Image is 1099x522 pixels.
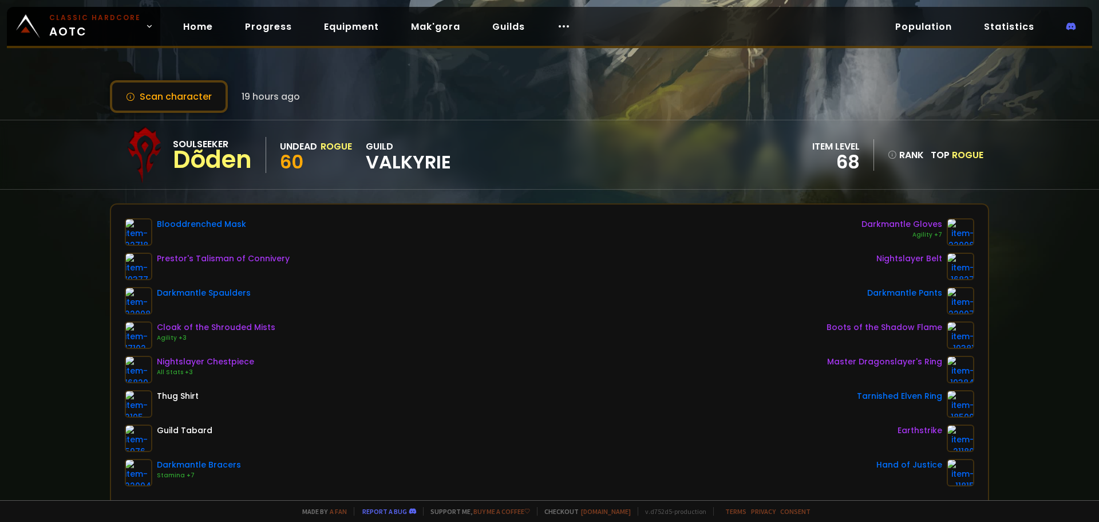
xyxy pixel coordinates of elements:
div: Hand of Justice [876,459,942,471]
a: Population [886,15,961,38]
img: item-19384 [947,356,974,383]
div: Darkmantle Pants [867,287,942,299]
img: item-18500 [947,390,974,418]
a: Equipment [315,15,388,38]
span: Valkyrie [366,154,451,171]
div: Guild Tabard [157,425,212,437]
img: item-22718 [125,218,152,246]
span: v. d752d5 - production [638,507,706,516]
div: Agility +7 [861,230,942,240]
div: Soulseeker [173,137,252,151]
a: Buy me a coffee [473,507,530,516]
a: Mak'gora [402,15,469,38]
div: Darkmantle Gloves [861,218,942,230]
img: item-2105 [125,390,152,418]
div: Dõden [173,151,252,168]
span: 19 hours ago [242,89,300,104]
div: Cloak of the Shrouded Mists [157,321,275,333]
span: Rogue [952,148,983,162]
div: rank [888,148,924,162]
div: Earthstrike [898,425,942,437]
span: AOTC [49,13,141,40]
div: guild [366,139,451,171]
img: item-16820 [125,356,152,383]
a: a fan [330,507,347,516]
div: Nightslayer Belt [876,253,942,265]
a: Consent [780,507,811,516]
button: Scan character [110,80,228,113]
a: Progress [236,15,301,38]
div: Prestor's Talisman of Connivery [157,253,290,265]
a: Statistics [975,15,1043,38]
div: Master Dragonslayer's Ring [827,356,942,368]
div: Tarnished Elven Ring [857,390,942,402]
img: item-11815 [947,459,974,486]
div: Rogue [321,139,352,154]
a: Guilds [483,15,534,38]
img: item-22007 [947,287,974,315]
div: Darkmantle Spaulders [157,287,251,299]
span: Checkout [537,507,631,516]
div: 68 [812,154,860,171]
img: item-19377 [125,253,152,280]
img: item-21180 [947,425,974,452]
img: item-16827 [947,253,974,280]
a: Privacy [751,507,776,516]
img: item-22008 [125,287,152,315]
img: item-22004 [125,459,152,486]
span: 60 [280,149,303,175]
a: Terms [725,507,746,516]
div: Agility +3 [157,333,275,343]
a: Home [174,15,222,38]
img: item-17102 [125,321,152,349]
span: Support me, [423,507,530,516]
img: item-5976 [125,425,152,452]
div: item level [812,139,860,154]
a: Classic HardcoreAOTC [7,7,160,46]
div: Stamina +7 [157,471,241,480]
div: Blooddrenched Mask [157,218,246,230]
img: item-22006 [947,218,974,246]
div: Thug Shirt [157,390,199,402]
a: Report a bug [362,507,407,516]
small: Classic Hardcore [49,13,141,23]
span: Made by [295,507,347,516]
div: Boots of the Shadow Flame [827,321,942,333]
div: Nightslayer Chestpiece [157,356,254,368]
img: item-19381 [947,321,974,349]
div: Darkmantle Bracers [157,459,241,471]
div: Undead [280,139,317,154]
a: [DOMAIN_NAME] [581,507,631,516]
div: Top [931,148,983,162]
div: All Stats +3 [157,368,254,377]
